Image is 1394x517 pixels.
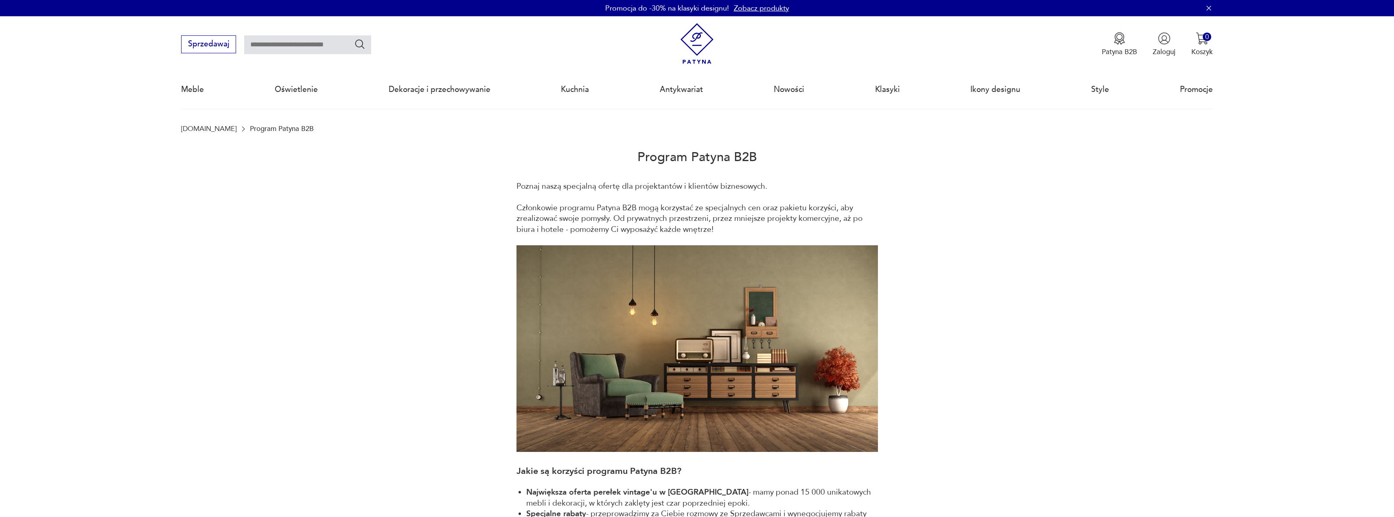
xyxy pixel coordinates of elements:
a: Promocje [1180,71,1213,108]
div: 0 [1203,33,1211,41]
strong: Największa oferta perełek vintage'u w [GEOGRAPHIC_DATA] [526,487,748,497]
img: Ikona medalu [1113,32,1126,45]
img: Ikona koszyka [1196,32,1208,45]
p: Zaloguj [1153,47,1175,57]
p: Koszyk [1191,47,1213,57]
a: Klasyki [875,71,900,108]
a: [DOMAIN_NAME] [181,125,236,133]
li: - mamy ponad 15 000 unikatowych mebli i dekoracji, w których zaklęty jest czar poprzedniej epoki. [526,487,878,508]
p: Patyna B2B [1102,47,1137,57]
a: Style [1091,71,1109,108]
h2: Program Patyna B2B [181,133,1213,181]
button: Zaloguj [1153,32,1175,57]
a: Zobacz produkty [734,3,789,13]
p: Członkowie programu Patyna B2B mogą korzystać ze specjalnych cen oraz pakietu korzyści, aby zreal... [516,203,878,235]
p: Promocja do -30% na klasyki designu! [605,3,729,13]
a: Kuchnia [561,71,589,108]
strong: Jakie są korzyści programu Patyna B2B? [516,465,681,477]
p: Program Patyna B2B [250,125,314,133]
button: Patyna B2B [1102,32,1137,57]
a: Dekoracje i przechowywanie [389,71,490,108]
img: Patyna - sklep z meblami i dekoracjami vintage [676,23,718,64]
a: Sprzedawaj [181,41,236,48]
img: Ikonka użytkownika [1158,32,1171,45]
a: Ikony designu [970,71,1020,108]
button: Sprzedawaj [181,35,236,53]
a: Oświetlenie [275,71,318,108]
p: Poznaj naszą specjalną ofertę dla projektantów i klientów biznesowych. [516,181,878,192]
button: 0Koszyk [1191,32,1213,57]
button: Szukaj [354,38,366,50]
a: Antykwariat [660,71,703,108]
img: AdobeStock_289060703.jpeg [516,245,878,452]
a: Ikona medaluPatyna B2B [1102,32,1137,57]
a: Meble [181,71,204,108]
a: Nowości [774,71,804,108]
